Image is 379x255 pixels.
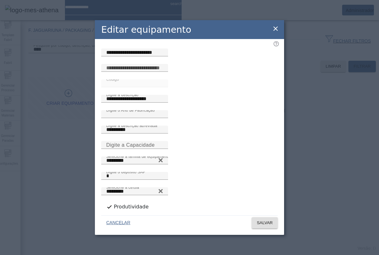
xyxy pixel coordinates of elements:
span: CANCELAR [106,220,130,226]
mat-label: Selecione a família de equipamento [106,155,171,159]
mat-label: Digite a Capacidade [106,142,155,148]
button: CANCELAR [101,217,135,229]
span: SALVAR [257,220,273,226]
button: SALVAR [252,217,278,229]
input: Number [106,157,163,164]
mat-label: Selecione a célula [106,185,139,190]
h2: Editar equipamento [101,23,191,37]
mat-label: Digite o Ano de Fabricação [106,108,155,112]
input: Number [106,188,163,195]
mat-label: Digite a descrição [106,93,138,97]
mat-label: Digite a descrição abreviada [106,124,157,128]
mat-label: Código [106,77,119,82]
label: Produtividade [113,203,149,211]
mat-label: Digite o depósito SAP [106,170,146,174]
